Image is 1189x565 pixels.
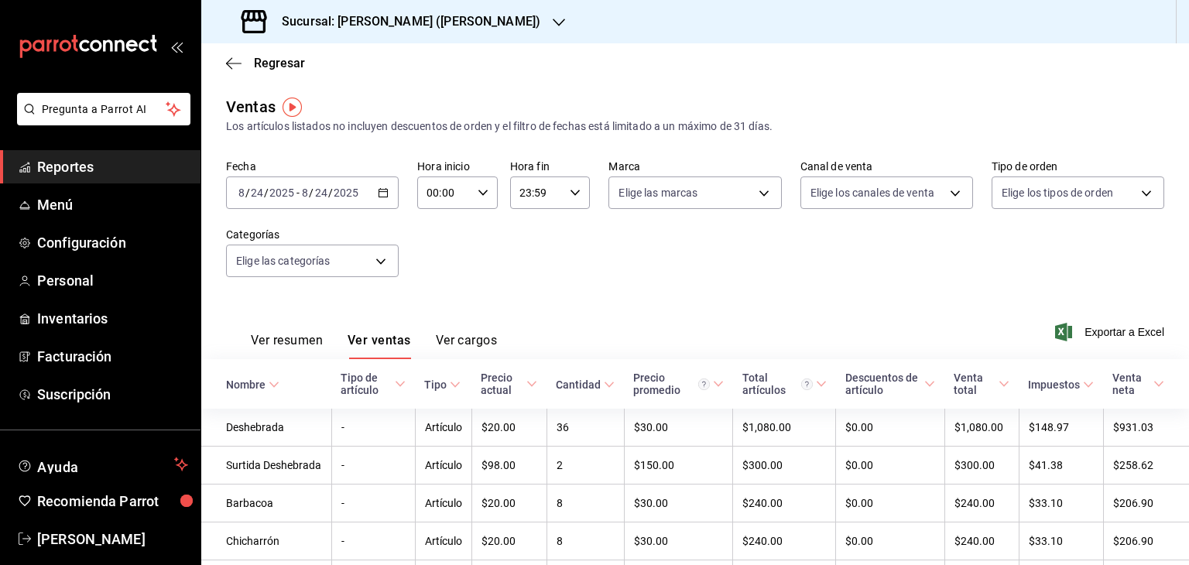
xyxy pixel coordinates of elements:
input: -- [250,187,264,199]
button: Regresar [226,56,305,70]
div: Impuestos [1028,378,1080,391]
span: Elige las categorías [236,253,331,269]
span: Precio actual [481,372,537,396]
div: Ventas [226,95,276,118]
td: $0.00 [836,522,944,560]
div: Total artículos [742,372,813,396]
a: Pregunta a Parrot AI [11,112,190,128]
span: Reportes [37,156,188,177]
div: Nombre [226,378,266,391]
div: Descuentos de artículo [845,372,921,396]
button: Pregunta a Parrot AI [17,93,190,125]
td: $931.03 [1103,409,1189,447]
td: $33.10 [1019,485,1103,522]
td: $0.00 [836,485,944,522]
label: Tipo de orden [992,161,1164,172]
span: Recomienda Parrot [37,491,188,512]
h3: Sucursal: [PERSON_NAME] ([PERSON_NAME]) [269,12,540,31]
button: Exportar a Excel [1058,323,1164,341]
label: Fecha [226,161,399,172]
td: $240.00 [733,485,836,522]
span: Total artículos [742,372,827,396]
span: Venta total [954,372,1009,396]
td: Artículo [415,447,471,485]
td: $30.00 [624,409,733,447]
td: $33.10 [1019,522,1103,560]
label: Canal de venta [800,161,973,172]
span: Impuestos [1028,378,1094,391]
td: - [331,447,415,485]
td: 8 [547,485,624,522]
div: Precio actual [481,372,523,396]
span: - [296,187,300,199]
label: Marca [608,161,781,172]
td: Surtida Deshebrada [201,447,331,485]
span: Tipo de artículo [341,372,406,396]
td: 36 [547,409,624,447]
svg: El total artículos considera cambios de precios en los artículos así como costos adicionales por ... [801,378,813,390]
span: Suscripción [37,384,188,405]
td: Artículo [415,522,471,560]
span: Nombre [226,378,279,391]
button: Ver cargos [436,333,498,359]
td: Artículo [415,485,471,522]
input: ---- [333,187,359,199]
td: - [331,485,415,522]
td: 8 [547,522,624,560]
button: Ver resumen [251,333,323,359]
span: / [309,187,314,199]
label: Hora inicio [417,161,498,172]
td: $258.62 [1103,447,1189,485]
div: Tipo [424,378,447,391]
span: Descuentos de artículo [845,372,935,396]
span: Venta neta [1112,372,1164,396]
td: 2 [547,447,624,485]
td: $148.97 [1019,409,1103,447]
td: $20.00 [471,522,547,560]
input: -- [238,187,245,199]
td: $20.00 [471,485,547,522]
span: [PERSON_NAME] [37,529,188,550]
input: -- [314,187,328,199]
label: Hora fin [510,161,591,172]
input: ---- [269,187,295,199]
td: $206.90 [1103,485,1189,522]
label: Categorías [226,229,399,240]
td: $20.00 [471,409,547,447]
span: Inventarios [37,308,188,329]
span: Elige los canales de venta [810,185,934,200]
span: Tipo [424,378,461,391]
td: $1,080.00 [733,409,836,447]
td: $240.00 [733,522,836,560]
span: Menú [37,194,188,215]
td: - [331,522,415,560]
td: - [331,409,415,447]
td: $150.00 [624,447,733,485]
td: $0.00 [836,447,944,485]
div: Tipo de artículo [341,372,392,396]
div: Venta total [954,372,995,396]
td: $206.90 [1103,522,1189,560]
td: $30.00 [624,485,733,522]
svg: Precio promedio = Total artículos / cantidad [698,378,710,390]
td: $98.00 [471,447,547,485]
span: / [328,187,333,199]
span: Regresar [254,56,305,70]
span: Elige los tipos de orden [1002,185,1113,200]
span: Configuración [37,232,188,253]
button: Tooltip marker [283,98,302,117]
td: Artículo [415,409,471,447]
td: $30.00 [624,522,733,560]
div: Venta neta [1112,372,1150,396]
div: Precio promedio [633,372,710,396]
td: Deshebrada [201,409,331,447]
td: $240.00 [944,522,1019,560]
span: Elige las marcas [618,185,697,200]
td: $41.38 [1019,447,1103,485]
td: $300.00 [944,447,1019,485]
div: Cantidad [556,378,601,391]
button: open_drawer_menu [170,40,183,53]
td: $0.00 [836,409,944,447]
span: / [245,187,250,199]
